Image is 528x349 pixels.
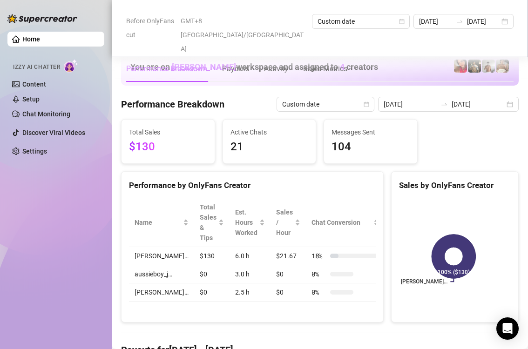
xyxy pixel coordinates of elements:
[452,99,505,109] input: End date
[200,202,217,243] span: Total Sales & Tips
[22,129,85,136] a: Discover Viral Videos
[271,198,306,247] th: Sales / Hour
[230,247,271,265] td: 6.0 h
[384,99,437,109] input: Start date
[318,14,404,28] span: Custom date
[303,63,347,74] div: Sales Metrics
[129,247,194,265] td: [PERSON_NAME]…
[264,63,288,74] div: Activity
[129,138,207,156] span: $130
[7,14,77,23] img: logo-BBDzfeDw.svg
[222,63,249,74] div: Payouts
[135,217,181,228] span: Name
[64,59,78,73] img: AI Chatter
[364,101,369,107] span: calendar
[467,16,500,27] input: End date
[126,63,207,74] div: Performance Breakdown
[332,127,410,137] span: Messages Sent
[276,207,293,238] span: Sales / Hour
[440,101,448,108] span: swap-right
[230,283,271,302] td: 2.5 h
[306,198,385,247] th: Chat Conversion
[129,127,207,137] span: Total Sales
[399,19,405,24] span: calendar
[22,35,40,43] a: Home
[181,14,306,56] span: GMT+8 [GEOGRAPHIC_DATA]/[GEOGRAPHIC_DATA]
[419,16,452,27] input: Start date
[194,283,230,302] td: $0
[129,265,194,283] td: aussieboy_j…
[235,207,257,238] div: Est. Hours Worked
[271,283,306,302] td: $0
[129,198,194,247] th: Name
[121,98,224,111] h4: Performance Breakdown
[332,138,410,156] span: 104
[22,110,70,118] a: Chat Monitoring
[230,138,309,156] span: 21
[496,317,519,340] div: Open Intercom Messenger
[194,198,230,247] th: Total Sales & Tips
[129,283,194,302] td: [PERSON_NAME]…
[399,179,511,192] div: Sales by OnlyFans Creator
[271,247,306,265] td: $21.67
[22,81,46,88] a: Content
[311,217,372,228] span: Chat Conversion
[194,247,230,265] td: $130
[22,148,47,155] a: Settings
[311,287,326,297] span: 0 %
[271,265,306,283] td: $0
[230,265,271,283] td: 3.0 h
[230,127,309,137] span: Active Chats
[126,14,175,42] span: Before OnlyFans cut
[440,101,448,108] span: to
[13,63,60,72] span: Izzy AI Chatter
[129,179,376,192] div: Performance by OnlyFans Creator
[311,269,326,279] span: 0 %
[456,18,463,25] span: swap-right
[311,251,326,261] span: 18 %
[456,18,463,25] span: to
[282,97,369,111] span: Custom date
[401,279,447,285] text: [PERSON_NAME]…
[194,265,230,283] td: $0
[22,95,40,103] a: Setup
